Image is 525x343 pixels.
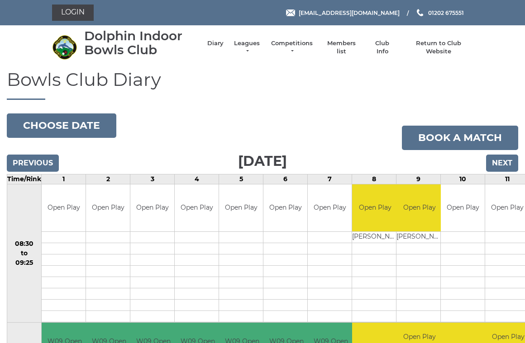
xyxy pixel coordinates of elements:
img: Email [286,9,295,16]
td: Time/Rink [7,174,42,184]
td: 1 [42,174,86,184]
a: Phone us 01202 675551 [415,9,464,17]
td: [PERSON_NAME] [352,232,398,243]
a: Return to Club Website [405,39,473,56]
td: 4 [175,174,219,184]
td: Open Play [308,184,352,232]
a: Email [EMAIL_ADDRESS][DOMAIN_NAME] [286,9,400,17]
img: Dolphin Indoor Bowls Club [52,35,77,60]
a: Competitions [270,39,314,56]
input: Next [486,155,518,172]
button: Choose date [7,113,116,138]
td: [PERSON_NAME] [396,232,442,243]
td: Open Play [396,184,442,232]
td: 7 [308,174,352,184]
a: Club Info [369,39,396,56]
td: 8 [352,174,396,184]
a: Diary [207,39,224,47]
span: [EMAIL_ADDRESS][DOMAIN_NAME] [299,9,400,16]
td: Open Play [219,184,263,232]
h1: Bowls Club Diary [7,70,518,100]
td: Open Play [441,184,485,232]
td: 3 [130,174,175,184]
td: Open Play [42,184,86,232]
a: Leagues [233,39,261,56]
input: Previous [7,155,59,172]
a: Book a match [402,126,518,150]
td: 6 [263,174,308,184]
td: Open Play [175,184,219,232]
td: Open Play [86,184,130,232]
td: 10 [441,174,485,184]
span: 01202 675551 [428,9,464,16]
td: 5 [219,174,263,184]
td: Open Play [263,184,307,232]
td: 2 [86,174,130,184]
td: 9 [396,174,441,184]
td: 08:30 to 09:25 [7,184,42,323]
a: Members list [322,39,360,56]
td: Open Play [130,184,174,232]
img: Phone us [417,9,423,16]
div: Dolphin Indoor Bowls Club [84,29,198,57]
a: Login [52,5,94,21]
td: Open Play [352,184,398,232]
